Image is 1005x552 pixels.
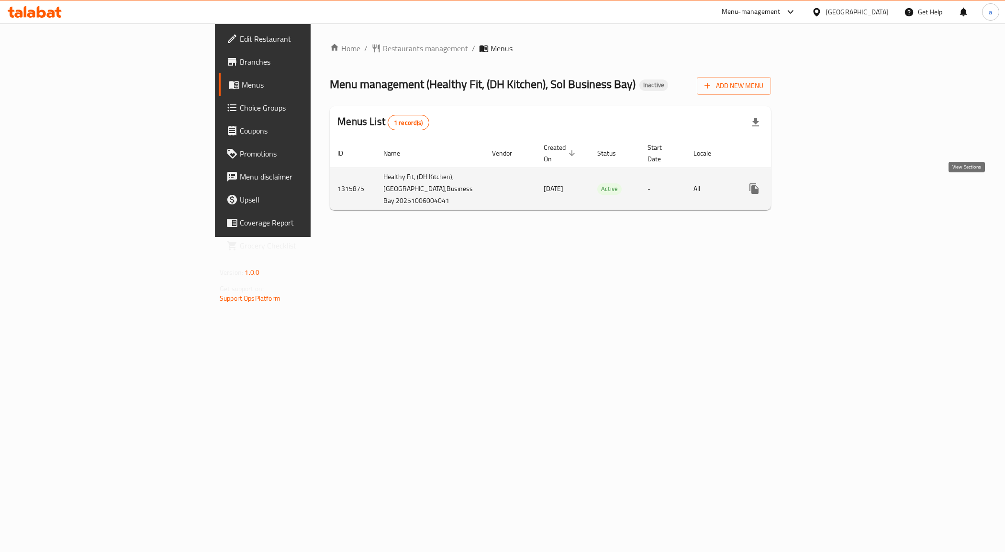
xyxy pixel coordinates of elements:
[544,142,578,165] span: Created On
[219,50,383,73] a: Branches
[240,33,375,45] span: Edit Restaurant
[240,102,375,113] span: Choice Groups
[371,43,468,54] a: Restaurants management
[330,43,771,54] nav: breadcrumb
[648,142,674,165] span: Start Date
[220,282,264,295] span: Get support on:
[492,147,525,159] span: Vendor
[240,194,375,205] span: Upsell
[693,147,724,159] span: Locale
[240,56,375,68] span: Branches
[383,43,468,54] span: Restaurants management
[219,188,383,211] a: Upsell
[219,142,383,165] a: Promotions
[220,292,280,304] a: Support.OpsPlatform
[388,115,429,130] div: Total records count
[597,147,628,159] span: Status
[686,168,735,210] td: All
[219,165,383,188] a: Menu disclaimer
[989,7,992,17] span: a
[240,171,375,182] span: Menu disclaimer
[826,7,889,17] div: [GEOGRAPHIC_DATA]
[219,73,383,96] a: Menus
[744,111,767,134] div: Export file
[219,234,383,257] a: Grocery Checklist
[220,266,243,279] span: Version:
[697,77,771,95] button: Add New Menu
[639,81,668,89] span: Inactive
[337,114,429,130] h2: Menus List
[544,182,563,195] span: [DATE]
[245,266,259,279] span: 1.0.0
[219,96,383,119] a: Choice Groups
[491,43,513,54] span: Menus
[240,125,375,136] span: Coupons
[219,119,383,142] a: Coupons
[330,139,842,210] table: enhanced table
[704,80,763,92] span: Add New Menu
[722,6,781,18] div: Menu-management
[388,118,429,127] span: 1 record(s)
[242,79,375,90] span: Menus
[240,240,375,251] span: Grocery Checklist
[472,43,475,54] li: /
[337,147,356,159] span: ID
[597,183,622,195] div: Active
[219,211,383,234] a: Coverage Report
[383,147,413,159] span: Name
[219,27,383,50] a: Edit Restaurant
[639,79,668,91] div: Inactive
[376,168,484,210] td: Healthy Fit, (DH Kitchen), [GEOGRAPHIC_DATA],Business Bay 20251006004041
[743,177,766,200] button: more
[640,168,686,210] td: -
[735,139,842,168] th: Actions
[240,217,375,228] span: Coverage Report
[597,183,622,194] span: Active
[240,148,375,159] span: Promotions
[330,73,636,95] span: Menu management ( Healthy Fit, (DH Kitchen), Sol Business Bay )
